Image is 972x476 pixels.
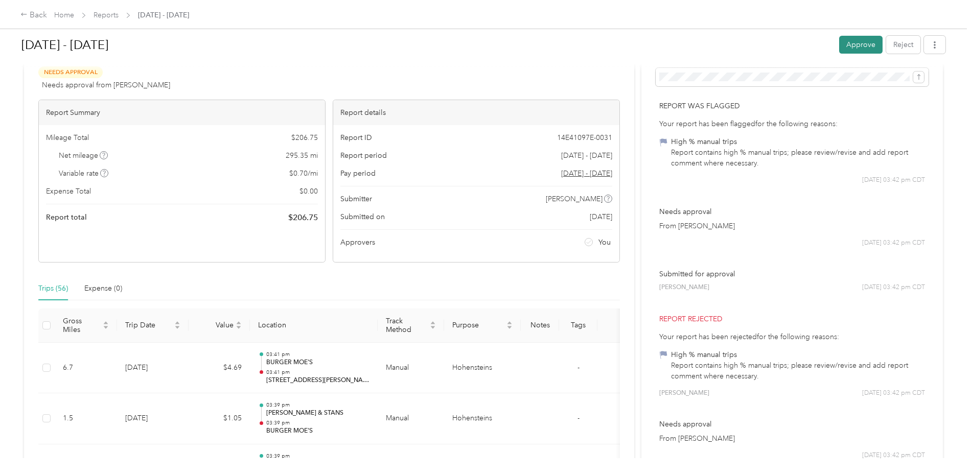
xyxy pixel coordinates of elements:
span: Report ID [340,132,372,143]
p: Report rejected [659,314,925,324]
div: Report Summary [39,100,325,125]
div: Trips (56) [38,283,68,294]
span: Track Method [386,317,428,334]
span: [DATE] 03:42 pm CDT [862,239,925,248]
th: Trip Date [117,308,189,343]
div: High % manual trips [671,349,925,360]
span: caret-up [430,320,436,326]
span: $ 206.75 [288,211,318,224]
td: [DATE] [117,393,189,444]
div: Back [20,9,47,21]
span: [DATE] [590,211,612,222]
div: Your report has been rejected for the following reasons: [659,331,925,342]
span: caret-down [103,324,109,330]
span: [DATE] - [DATE] [561,150,612,161]
div: Report contains high % manual trips; please review/revise and add report comment where necessary. [671,147,925,169]
th: Location [250,308,378,343]
button: Reject [886,36,920,54]
td: 6.7 [55,343,117,394]
p: Submitted for approval [659,269,925,279]
td: [DATE] [117,343,189,394]
span: Variable rate [59,168,109,179]
span: [DATE] 03:42 pm CDT [862,389,925,398]
span: caret-down [174,324,180,330]
span: Submitter [340,194,372,204]
div: Report details [333,100,619,125]
span: Pay period [340,168,376,179]
span: - [577,363,580,372]
span: Value [197,321,234,329]
span: 295.35 mi [286,150,318,161]
span: Approvers [340,237,375,248]
th: Track Method [378,308,444,343]
p: Report was flagged [659,101,925,111]
span: Go to pay period [561,168,612,179]
span: Gross Miles [63,317,101,334]
span: caret-up [103,320,109,326]
span: caret-down [506,324,513,330]
th: Tags [559,308,597,343]
a: Reports [94,11,119,19]
button: Approve [839,36,883,54]
p: From [PERSON_NAME] [659,221,925,231]
span: Submitted on [340,211,385,222]
div: High % manual trips [671,136,925,147]
span: [PERSON_NAME] [546,194,603,204]
span: [PERSON_NAME] [659,389,709,398]
h1: Sep 21 - Oct 4, 2025 [21,33,832,57]
span: caret-down [430,324,436,330]
td: $1.05 [189,393,250,444]
a: Home [54,11,74,19]
div: Expense (0) [84,283,122,294]
span: Report period [340,150,387,161]
p: [PERSON_NAME] & STANS [266,409,369,418]
span: 14E41097E-0031 [557,132,612,143]
p: [STREET_ADDRESS][PERSON_NAME] [266,376,369,385]
th: Value [189,308,250,343]
td: Manual [378,393,444,444]
span: [PERSON_NAME] [659,283,709,292]
th: Gross Miles [55,308,117,343]
p: BURGER MOE'S [266,358,369,367]
iframe: Everlance-gr Chat Button Frame [915,419,972,476]
td: Hohensteins [444,343,521,394]
span: Report total [46,212,87,223]
span: [DATE] 03:42 pm CDT [862,451,925,460]
td: Manual [378,343,444,394]
span: [DATE] - [DATE] [138,10,189,20]
p: Needs approval [659,419,925,430]
p: From [PERSON_NAME] [659,433,925,444]
th: Notes [521,308,559,343]
div: Your report has been flagged for the following reasons: [659,118,925,129]
span: - [577,414,580,422]
span: caret-up [506,320,513,326]
span: Net mileage [59,150,108,161]
td: $4.69 [189,343,250,394]
span: You [598,237,611,248]
p: Needs approval [659,206,925,217]
td: Hohensteins [444,393,521,444]
span: [DATE] 03:42 pm CDT [862,283,925,292]
span: caret-up [174,320,180,326]
p: 03:39 pm [266,453,369,460]
span: $ 0.70 / mi [289,168,318,179]
span: caret-down [236,324,242,330]
p: 03:41 pm [266,351,369,358]
span: Needs approval from [PERSON_NAME] [42,80,170,90]
p: BURGER MOE'S [266,426,369,436]
span: caret-up [236,320,242,326]
span: Expense Total [46,186,91,197]
span: Trip Date [125,321,172,329]
span: $ 206.75 [291,132,318,143]
th: Purpose [444,308,521,343]
p: 03:39 pm [266,401,369,409]
span: $ 0.00 [299,186,318,197]
span: [DATE] 03:42 pm CDT [862,176,925,185]
div: Report contains high % manual trips; please review/revise and add report comment where necessary. [671,360,925,382]
span: Mileage Total [46,132,89,143]
p: 03:41 pm [266,369,369,376]
span: Purpose [452,321,504,329]
p: 03:39 pm [266,419,369,426]
td: 1.5 [55,393,117,444]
